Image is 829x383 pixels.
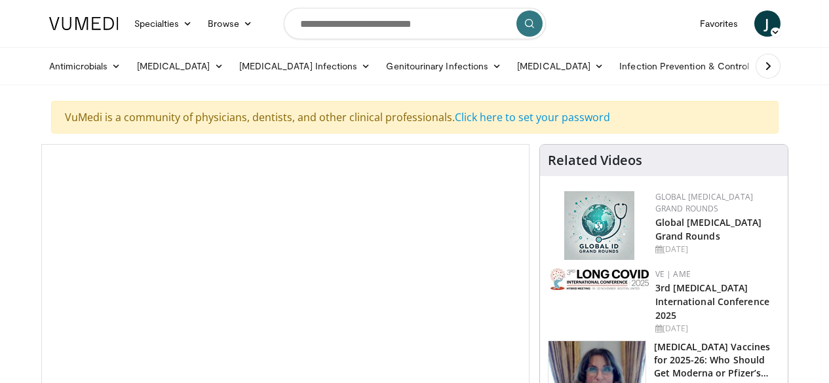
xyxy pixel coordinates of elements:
[231,53,379,79] a: [MEDICAL_DATA] Infections
[455,110,610,124] a: Click here to set your password
[692,10,746,37] a: Favorites
[51,101,779,134] div: VuMedi is a community of physicians, dentists, and other clinical professionals.
[509,53,611,79] a: [MEDICAL_DATA]
[378,53,509,79] a: Genitourinary Infections
[41,53,129,79] a: Antimicrobials
[129,53,231,79] a: [MEDICAL_DATA]
[655,268,691,280] a: VE | AME
[655,191,754,214] a: Global [MEDICAL_DATA] Grand Rounds
[548,153,642,168] h4: Related Videos
[126,10,201,37] a: Specialties
[284,8,546,39] input: Search topics, interventions
[655,216,762,242] a: Global [MEDICAL_DATA] Grand Rounds
[655,244,777,255] div: [DATE]
[550,268,649,290] img: a2792a71-925c-4fc2-b8ef-8d1b21aec2f7.png.150x105_q85_autocrop_double_scale_upscale_version-0.2.jpg
[654,340,780,380] h3: [MEDICAL_DATA] Vaccines for 2025-26: Who Should Get Moderna or Pfizer’s Up…
[655,282,769,321] a: 3rd [MEDICAL_DATA] International Conference 2025
[611,53,770,79] a: Infection Prevention & Control
[200,10,260,37] a: Browse
[655,323,777,335] div: [DATE]
[49,17,119,30] img: VuMedi Logo
[564,191,634,260] img: e456a1d5-25c5-46f9-913a-7a343587d2a7.png.150x105_q85_autocrop_double_scale_upscale_version-0.2.png
[754,10,781,37] a: J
